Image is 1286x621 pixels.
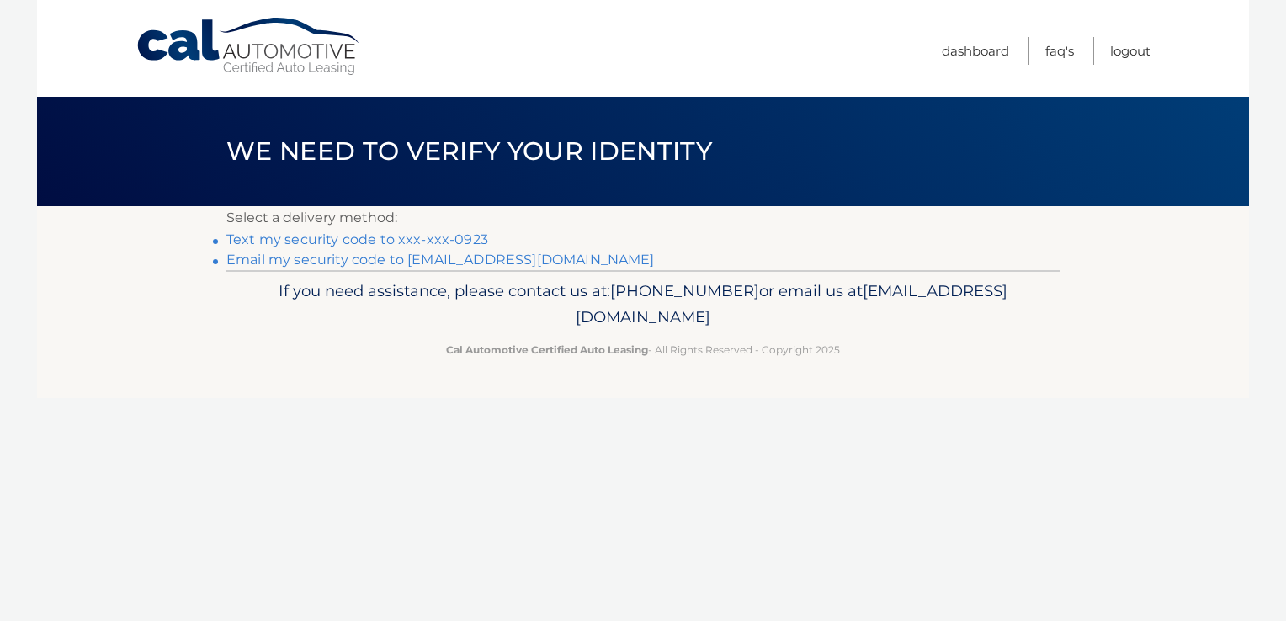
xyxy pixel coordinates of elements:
a: Text my security code to xxx-xxx-0923 [226,231,488,247]
a: FAQ's [1045,37,1074,65]
a: Email my security code to [EMAIL_ADDRESS][DOMAIN_NAME] [226,252,655,268]
span: [PHONE_NUMBER] [610,281,759,300]
p: Select a delivery method: [226,206,1060,230]
p: If you need assistance, please contact us at: or email us at [237,278,1049,332]
strong: Cal Automotive Certified Auto Leasing [446,343,648,356]
a: Cal Automotive [136,17,363,77]
a: Logout [1110,37,1150,65]
p: - All Rights Reserved - Copyright 2025 [237,341,1049,358]
a: Dashboard [942,37,1009,65]
span: We need to verify your identity [226,135,712,167]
